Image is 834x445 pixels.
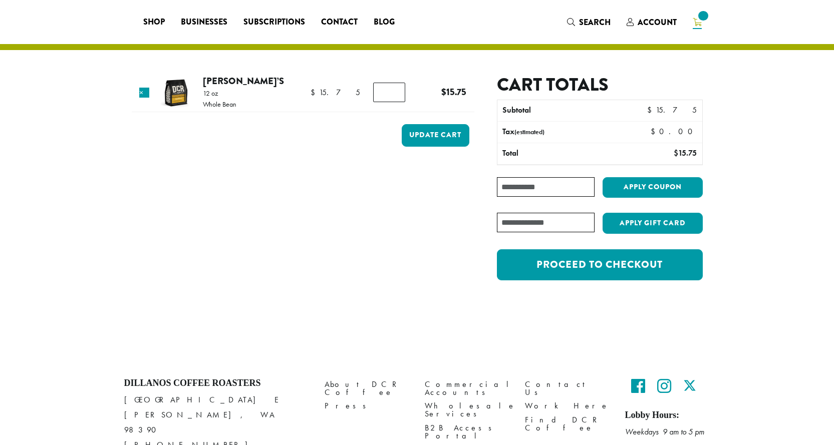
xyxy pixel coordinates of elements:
[243,16,305,29] span: Subscriptions
[625,410,710,421] h5: Lobby Hours:
[203,74,284,88] a: [PERSON_NAME]’s
[497,74,702,96] h2: Cart totals
[603,177,703,198] button: Apply coupon
[311,87,319,98] span: $
[325,378,410,399] a: About DCR Coffee
[525,413,610,434] a: Find DCR Coffee
[497,122,642,143] th: Tax
[559,14,619,31] a: Search
[425,421,510,442] a: B2B Access Portal
[674,148,697,158] bdi: 15.75
[441,85,446,99] span: $
[374,16,395,29] span: Blog
[525,399,610,413] a: Work Here
[402,124,469,147] button: Update cart
[497,143,620,164] th: Total
[124,378,310,389] h4: Dillanos Coffee Roasters
[321,16,358,29] span: Contact
[514,128,544,136] small: (estimated)
[625,426,704,437] em: Weekdays 9 am to 5 pm
[425,399,510,421] a: Wholesale Services
[647,105,697,115] bdi: 15.75
[525,378,610,399] a: Contact Us
[325,399,410,413] a: Press
[311,87,360,98] bdi: 15.75
[425,378,510,399] a: Commercial Accounts
[497,249,702,280] a: Proceed to checkout
[139,88,149,98] a: Remove this item
[203,90,236,97] p: 12 oz
[497,100,620,121] th: Subtotal
[203,101,236,108] p: Whole Bean
[143,16,165,29] span: Shop
[373,83,405,102] input: Product quantity
[603,213,703,234] button: Apply Gift Card
[181,16,227,29] span: Businesses
[441,85,466,99] bdi: 15.75
[160,77,192,109] img: Hannah's
[638,17,677,28] span: Account
[651,126,697,137] bdi: 0.00
[579,17,611,28] span: Search
[135,14,173,30] a: Shop
[674,148,678,158] span: $
[647,105,656,115] span: $
[651,126,659,137] span: $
